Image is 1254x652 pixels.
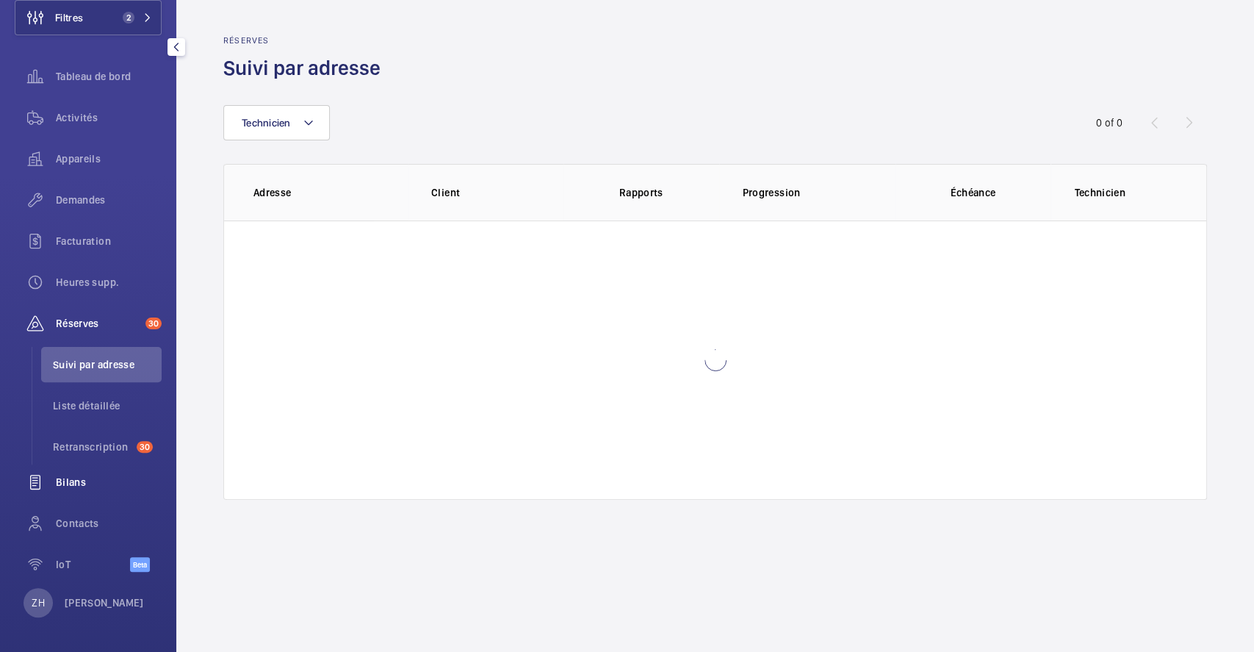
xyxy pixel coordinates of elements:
p: Progression [743,185,896,200]
span: Technicien [242,117,291,129]
span: Bilans [56,475,162,490]
span: Réserves [56,316,140,331]
span: Tableau de bord [56,69,162,84]
span: Beta [130,557,150,572]
span: Facturation [56,234,162,248]
p: [PERSON_NAME] [65,595,144,610]
h2: Réserves [223,35,389,46]
span: Activités [56,110,162,125]
p: Client [431,185,563,200]
p: Rapports [574,185,709,200]
button: Technicien [223,105,330,140]
h1: Suivi par adresse [223,54,389,82]
p: Technicien [1074,185,1177,200]
span: 30 [145,318,162,329]
span: Suivi par adresse [53,357,162,372]
span: Heures supp. [56,275,162,290]
div: 0 of 0 [1096,115,1123,130]
span: Retranscription [53,440,131,454]
span: 2 [123,12,134,24]
span: Filtres [55,10,83,25]
p: ZH [32,595,44,610]
span: Liste détaillée [53,398,162,413]
p: Échéance [906,185,1041,200]
span: Demandes [56,193,162,207]
span: IoT [56,557,130,572]
span: Appareils [56,151,162,166]
p: Adresse [253,185,408,200]
span: 30 [137,441,153,453]
span: Contacts [56,516,162,531]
